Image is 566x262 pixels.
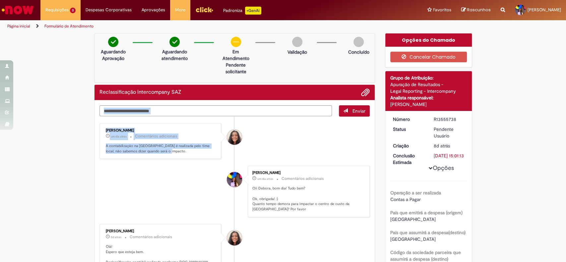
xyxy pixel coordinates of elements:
span: Aprovações [142,7,165,13]
span: 5d atrás [111,235,121,239]
div: Padroniza [223,7,261,15]
img: check-circle-green.png [169,37,180,47]
div: [PERSON_NAME] [252,171,363,175]
ul: Trilhas de página [5,20,372,32]
span: [GEOGRAPHIC_DATA] [390,216,436,222]
div: 22/09/2025 15:01:10 [434,142,465,149]
div: Apuração de Resultados - Legal Reporting - Intercompany [390,81,467,94]
p: +GenAi [245,7,261,15]
img: img-circle-grey.png [292,37,302,47]
span: Contas a Pagar [390,196,421,202]
a: Formulário de Atendimento [44,24,94,29]
button: Enviar [339,105,370,117]
span: Enviar [352,108,365,114]
div: [PERSON_NAME] [390,101,467,108]
div: [PERSON_NAME] [106,229,216,233]
button: Adicionar anexos [361,88,370,97]
img: ServiceNow [1,3,35,17]
p: Aguardando Aprovação [97,48,129,62]
span: 3 [70,8,76,13]
div: Grupo de Atribuição: [390,75,467,81]
span: um dia atrás [111,134,127,138]
b: Código da sociedade parceira que assumirá a despesa (destino) [390,249,461,262]
time: 29/09/2025 11:41:57 [111,134,127,138]
dt: Número [388,116,429,123]
div: Debora Helloisa Soares [227,230,242,245]
img: click_logo_yellow_360x200.png [195,5,213,15]
span: More [175,7,185,13]
dt: Conclusão Estimada [388,152,429,166]
div: Analista responsável: [390,94,467,101]
span: [PERSON_NAME] [528,7,561,13]
div: [DATE] 15:01:13 [434,152,465,159]
small: Comentários adicionais [135,133,177,139]
dt: Status [388,126,429,132]
div: Pendente Usuário [434,126,465,139]
span: Despesas Corporativas [86,7,132,13]
span: Requisições [45,7,69,13]
span: Favoritos [433,7,451,13]
a: Página inicial [7,24,30,29]
small: Comentários adicionais [130,234,172,240]
textarea: Digite sua mensagem aqui... [99,105,332,117]
span: Rascunhos [467,7,491,13]
img: img-circle-grey.png [353,37,364,47]
span: [GEOGRAPHIC_DATA] [390,236,436,242]
b: Operação a ser realizada [390,190,441,196]
p: Em Atendimento [220,48,252,62]
time: 29/09/2025 09:27:38 [257,177,273,181]
time: 22/09/2025 15:01:10 [434,143,450,149]
p: Concluído [348,49,369,55]
b: País que emitirá a despesa (origem) [390,210,463,216]
dt: Criação [388,142,429,149]
div: Opções do Chamado [385,33,472,47]
div: Debora Helloisa Soares [227,130,242,145]
h2: Reclassificação Intercompany SAZ Histórico de tíquete [99,89,181,95]
p: Validação [287,49,307,55]
p: Pendente solicitante [220,62,252,75]
p: A contabilização na [GEOGRAPHIC_DATA] é realizada pelo time local, não sabemos dizer quando será ... [106,143,216,154]
button: Cancelar Chamado [390,52,467,62]
b: País que assumirá a despesa(destino) [390,230,466,236]
span: 8d atrás [434,143,450,149]
img: circle-minus.png [231,37,241,47]
small: Comentários adicionais [282,176,324,182]
span: um dia atrás [257,177,273,181]
p: Aguardando atendimento [158,48,191,62]
p: Oii Debora, bom dia! Tudo bem? Ok, obrigada! :) Quanto tempo demora para impactar o centro de cus... [252,186,363,212]
img: check-circle-green.png [108,37,118,47]
div: [PERSON_NAME] [106,129,216,132]
div: R13555738 [434,116,465,123]
time: 26/09/2025 09:15:33 [111,235,121,239]
a: Rascunhos [461,7,491,13]
div: Maria Eduarda Oliveira De Paula [227,172,242,187]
